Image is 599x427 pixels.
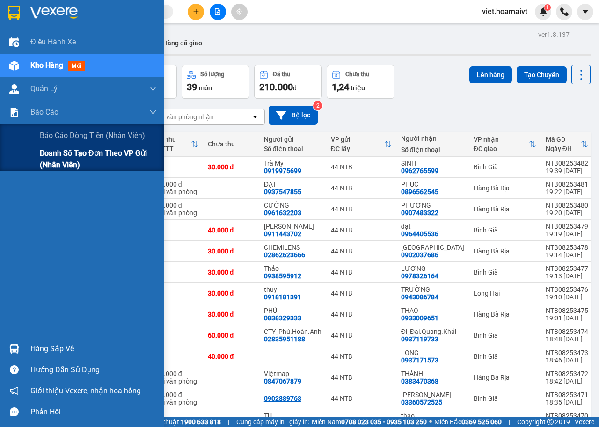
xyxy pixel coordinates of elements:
div: Hàng Bà Rịa [80,8,146,30]
span: down [149,109,157,116]
div: 02835951188 [264,335,305,343]
div: Bình Giã [474,332,536,339]
img: warehouse-icon [9,344,19,354]
div: Hàng sắp về [30,342,157,356]
div: thuy [264,286,321,293]
div: 44 NTB [331,374,392,381]
div: 60.000 đ [156,181,198,188]
div: Đl_Đại.Quang.Khải [401,328,464,335]
div: NTB08253473 [546,349,588,356]
span: file-add [214,8,221,15]
div: 120.000 đ [208,416,255,423]
img: solution-icon [9,108,19,117]
button: Chưa thu1,24 triệu [327,65,394,99]
div: LỄ [8,19,73,30]
span: message [10,407,19,416]
div: 0908178578 [8,30,73,43]
div: CHEMILENS [264,244,321,251]
div: Chọn văn phòng nhận [149,112,214,122]
span: copyright [547,419,554,425]
button: Đã thu210.000đ [254,65,322,99]
span: 1 [546,4,549,11]
div: 0962765599 [401,167,438,174]
div: 19:19 [DATE] [546,230,588,238]
button: aim [231,4,248,20]
span: Giới thiệu Vexere, nhận hoa hồng [30,385,141,397]
th: Toggle SortBy [469,132,541,157]
button: Lên hàng [469,66,512,83]
div: 30.000 đ [208,311,255,318]
div: 30.000 đ [208,289,255,297]
div: Mã GD [546,136,581,143]
div: Bình Giã [474,353,536,360]
div: PHÚC [401,181,464,188]
div: Đã thu [273,71,290,78]
span: mới [68,61,85,71]
div: 19:22 [DATE] [546,188,588,195]
div: 60.000 đ [208,332,255,339]
div: 44 NTB [331,311,392,318]
div: Số lượng [200,71,224,78]
div: Phản hồi [30,405,157,419]
span: down [149,85,157,93]
div: 0964405536 [401,230,438,238]
div: CƯỜNG [264,202,321,209]
div: 19:20 [DATE] [546,209,588,217]
span: Báo cáo [30,106,58,118]
img: warehouse-icon [9,61,19,71]
div: ĐỨC [80,30,146,42]
div: 135 ĐƯỜNG 3/2 [8,43,73,66]
span: Miền Nam [312,417,427,427]
div: Tại văn phòng [156,209,198,217]
div: HTTT [156,145,191,152]
div: Bình Giã [474,268,536,276]
span: 210.000 [259,81,293,93]
span: 39 [187,81,197,93]
div: Chưa thu [208,140,255,148]
div: 0383470368 [401,377,438,385]
div: Hàng Bà Rịa [474,311,536,318]
div: 0933009651 [401,314,438,322]
div: 44 NTB [331,395,392,402]
div: 30.000 đ [156,370,198,377]
div: 44 NTB [331,184,392,192]
div: 18:48 [DATE] [546,335,588,343]
div: NTB08253476 [546,286,588,293]
div: 0938595912 [264,272,301,280]
div: Ngày ĐH [546,145,581,152]
strong: 1900 633 818 [181,418,221,426]
div: Bình Giã [474,163,536,171]
div: 0913133081 [80,42,146,55]
div: 44 NTB [331,289,392,297]
div: ĐC giao [474,145,529,152]
div: NTB08253479 [546,223,588,230]
div: đạt [401,223,464,230]
button: plus [188,4,204,20]
div: Tại văn phòng [156,398,198,406]
span: Doanh số tạo đơn theo VP gửi (nhân viên) [40,147,157,171]
span: question-circle [10,365,19,374]
span: Hỗ trợ kỹ thuật: [135,417,221,427]
div: 44 NTB [331,163,392,171]
span: Báo cáo dòng tiền (nhân viên) [40,130,145,141]
div: 40.000 đ [208,226,255,234]
div: PHƯƠNG [401,202,464,209]
img: logo-vxr [8,6,20,20]
div: 0902889763 [264,395,301,402]
div: CTY_Phú.Hoàn.Anh [264,328,321,335]
div: ĐẠT [264,181,321,188]
div: Tại văn phòng [156,377,198,385]
div: 30.000 đ [208,268,255,276]
span: notification [10,386,19,395]
button: Bộ lọc [269,106,318,125]
div: Việtmap [264,370,321,377]
div: ITALY [401,244,464,251]
div: 0907483322 [401,209,438,217]
div: Người nhận [401,135,464,142]
div: 0937547855 [264,188,301,195]
span: triệu [351,84,365,92]
div: NTB08253474 [546,328,588,335]
span: | [228,417,229,427]
div: 0919975699 [264,167,301,174]
button: file-add [210,4,226,20]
